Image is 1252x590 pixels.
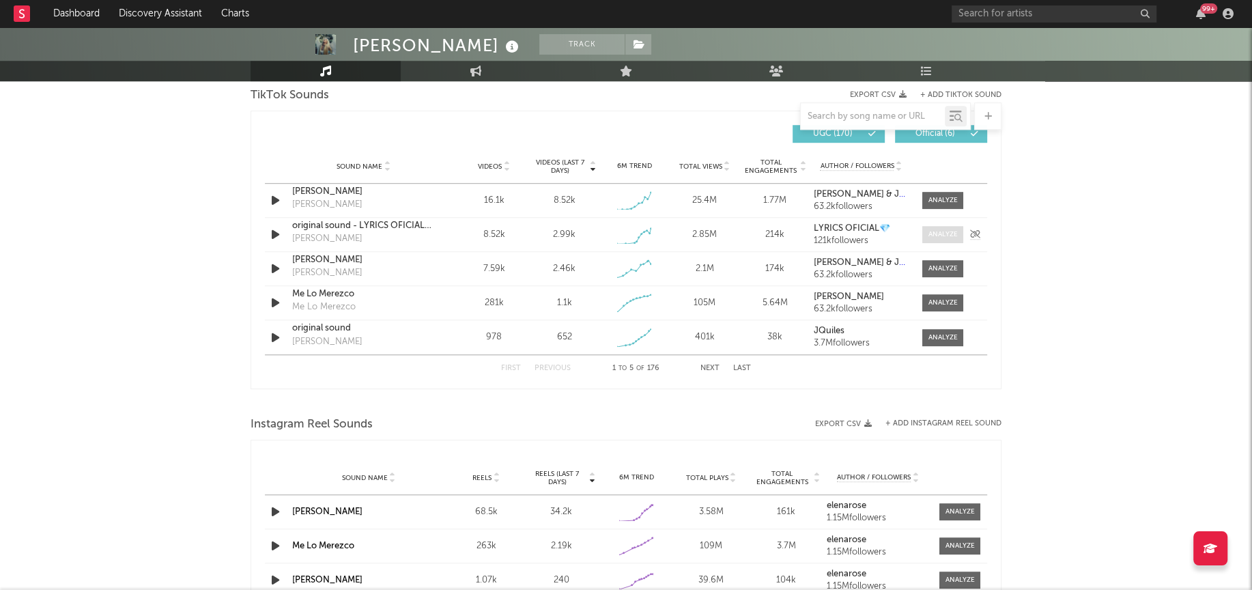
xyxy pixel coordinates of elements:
span: Sound Name [342,474,388,482]
a: [PERSON_NAME] [292,576,362,585]
div: 25.4M [673,194,737,208]
div: 1 5 176 [598,361,673,377]
div: 161k [752,505,821,519]
div: 3.58M [677,505,745,519]
span: Videos (last 7 days) [532,158,588,175]
a: [PERSON_NAME] & JQuiles [814,190,909,199]
div: [PERSON_NAME] [353,34,522,57]
div: 68.5k [452,505,520,519]
button: + Add TikTok Sound [907,92,1001,99]
div: 2.46k [553,262,575,276]
a: [PERSON_NAME] [292,185,435,199]
strong: LYRICS OFICIAL💎 [814,224,890,233]
span: Total Engagements [743,158,799,175]
button: First [501,365,521,372]
span: Reels [472,474,492,482]
strong: [PERSON_NAME] [814,292,884,301]
div: 109M [677,539,745,553]
strong: [PERSON_NAME] & JQuiles [814,190,925,199]
a: original sound - LYRICS OFICIAL💎 [292,219,435,233]
div: 281k [462,296,526,310]
button: + Add Instagram Reel Sound [885,420,1001,427]
div: 401k [673,331,737,344]
div: 99 + [1200,3,1217,14]
a: [PERSON_NAME] [814,292,909,302]
div: 6M Trend [602,473,670,483]
button: Official(6) [895,125,987,143]
a: [PERSON_NAME] & JQuiles [814,258,909,268]
div: 34.2k [527,505,595,519]
div: 6M Trend [603,161,666,171]
div: 63.2k followers [814,270,909,280]
strong: [PERSON_NAME] & JQuiles [814,258,925,267]
div: 7.59k [462,262,526,276]
span: Videos [478,163,502,171]
span: Instagram Reel Sounds [251,417,373,433]
a: elenarose [827,535,929,545]
div: 104k [752,574,821,587]
button: + Add TikTok Sound [920,92,1001,99]
button: Export CSV [850,91,907,99]
button: 99+ [1196,8,1206,19]
strong: JQuiles [814,326,844,335]
div: [PERSON_NAME] [292,232,362,246]
div: 121k followers [814,236,909,246]
button: Track [539,34,625,55]
div: 2.19k [527,539,595,553]
a: LYRICS OFICIAL💎 [814,224,909,234]
div: 63.2k followers [814,305,909,314]
div: [PERSON_NAME] [292,266,362,280]
div: 2.85M [673,228,737,242]
span: of [636,365,644,371]
div: 1.15M followers [827,548,929,557]
div: 174k [743,262,807,276]
span: Sound Name [337,163,382,171]
span: to [618,365,627,371]
span: Author / Followers [837,473,911,482]
div: 5.64M [743,296,807,310]
div: [PERSON_NAME] [292,198,362,212]
a: elenarose [827,501,929,511]
a: original sound [292,322,435,335]
div: 1.15M followers [827,514,929,523]
a: elenarose [827,570,929,579]
span: Reels (last 7 days) [527,470,587,486]
div: 978 [462,331,526,344]
div: 2.1M [673,262,737,276]
div: 263k [452,539,520,553]
a: [PERSON_NAME] [292,253,435,267]
a: Me Lo Merezco [292,542,354,550]
strong: elenarose [827,501,866,510]
button: UGC(170) [793,125,885,143]
div: 1.07k [452,574,520,587]
a: Me Lo Merezco [292,287,435,301]
div: 652 [556,331,571,344]
div: 2.99k [553,228,575,242]
div: [PERSON_NAME] [292,335,362,349]
button: Last [733,365,751,372]
div: 16.1k [462,194,526,208]
div: 105M [673,296,737,310]
div: 8.52k [553,194,575,208]
div: Me Lo Merezco [292,300,356,314]
span: TikTok Sounds [251,87,329,104]
div: 1.77M [743,194,807,208]
input: Search for artists [952,5,1156,23]
button: Next [700,365,720,372]
span: Total Plays [686,474,728,482]
div: 8.52k [462,228,526,242]
span: Official ( 6 ) [904,130,967,138]
div: 240 [527,574,595,587]
div: 1.1k [556,296,571,310]
div: 3.7M followers [814,339,909,348]
span: UGC ( 170 ) [801,130,864,138]
div: 214k [743,228,807,242]
span: Total Views [679,163,722,171]
strong: elenarose [827,535,866,544]
span: Total Engagements [752,470,812,486]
